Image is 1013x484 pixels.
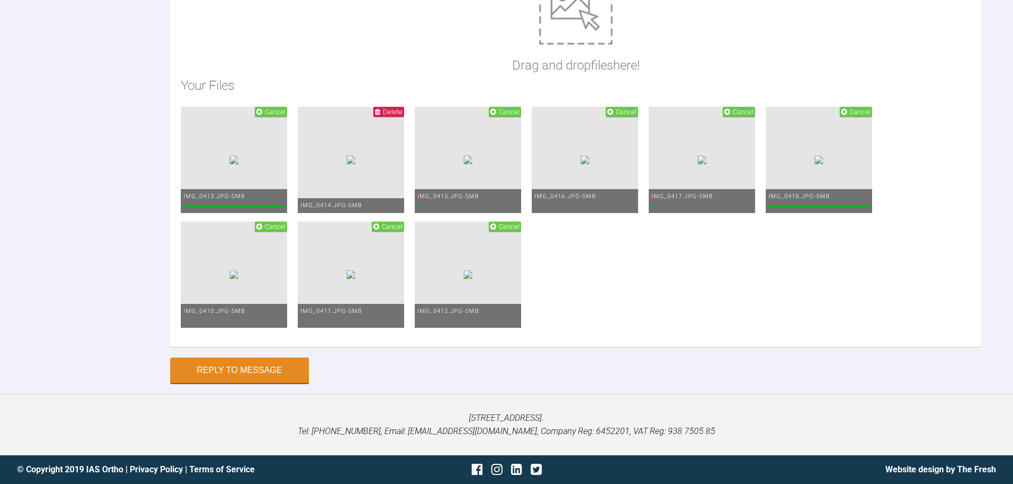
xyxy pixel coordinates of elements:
[300,202,362,209] span: IMG_0414.JPG - 5MB
[815,156,823,164] img: e0d84b88-3ee1-4821-8002-e7a34c559aff
[417,308,479,315] span: IMG_0412.JPG - 5MB
[170,358,309,383] button: Reply to Message
[383,108,403,116] span: Delete
[347,156,355,164] img: 37314ef0-cca2-4d18-ab37-87f304e3524a
[499,108,520,116] span: Cancel
[733,108,754,116] span: Cancel
[768,193,830,200] span: IMG_0418.JPG - 5MB
[265,223,286,231] span: Cancel
[698,156,706,164] img: 771bb718-ae59-423e-a75f-f9e0635d0fe0
[265,108,286,116] span: Cancel
[534,193,596,200] span: IMG_0416.JPG - 5MB
[417,193,479,200] span: IMG_0415.JPG - 5MB
[616,108,637,116] span: Cancel
[885,464,996,474] a: Website design by The Fresh
[181,75,970,96] h2: Your Files
[347,270,355,279] img: 1f80c8c1-e2fe-477b-89f6-8d8b05a9ee5e
[17,411,996,438] p: [STREET_ADDRESS]. Tel: [PHONE_NUMBER], Email: [EMAIL_ADDRESS][DOMAIN_NAME], Company Reg: 6452201,...
[464,270,472,279] img: d804ecc4-9262-4093-9c88-18ad79badb00
[651,193,713,200] span: IMG_0417.JPG - 5MB
[230,270,238,279] img: 82be4ddd-fb09-4d4b-91d2-9653178002d4
[130,464,183,474] a: Privacy Policy
[300,308,362,315] span: IMG_0411.JPG - 5MB
[183,308,245,315] span: IMG_0410.JPG - 5MB
[512,55,640,75] p: Drag and drop files here!
[189,464,255,474] a: Terms of Service
[464,156,472,164] img: 9f9680a0-5bc3-44b6-9ddf-80a55916bdf0
[581,156,589,164] img: 51b31e82-44fc-4f38-b444-cfc3927280b9
[17,463,344,477] div: © Copyright 2019 IAS Ortho | |
[850,108,870,116] span: Cancel
[183,193,245,200] span: IMG_0413.JPG - 5MB
[499,223,520,231] span: Cancel
[230,156,238,164] img: 2359a82b-c515-404a-8f0f-b0c7e4b0172c
[382,223,403,231] span: Cancel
